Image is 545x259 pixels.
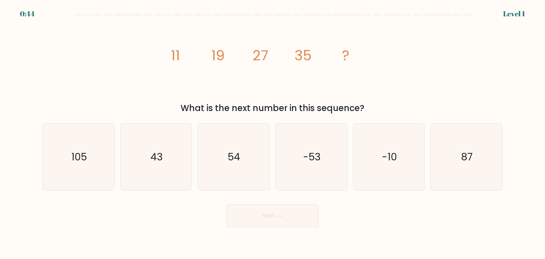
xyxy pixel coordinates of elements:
[294,45,312,65] tspan: 35
[226,204,319,227] button: Next
[503,9,525,19] div: Level 1
[342,45,349,65] tspan: ?
[211,45,225,65] tspan: 19
[461,150,473,164] text: 87
[47,102,498,115] div: What is the next number in this sequence?
[171,45,180,65] tspan: 11
[382,150,397,164] text: -10
[253,45,269,65] tspan: 27
[303,150,321,164] text: -53
[20,9,35,19] div: 0:44
[150,150,163,164] text: 43
[228,150,241,164] text: 54
[71,150,87,164] text: 105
